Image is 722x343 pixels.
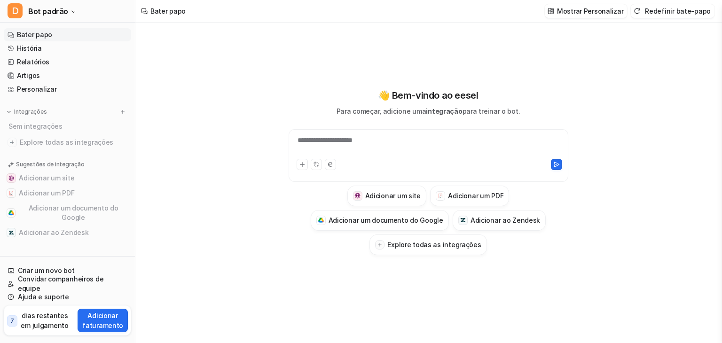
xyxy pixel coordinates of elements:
[387,241,481,249] font: Explore todas as integrações
[4,186,131,201] button: Adicionar um PDFAdicionar um PDF
[19,189,75,197] font: Adicionar um PDF
[4,28,131,41] a: Bater papo
[548,8,554,15] img: personalizar
[8,230,14,235] img: Adicionar ao Zendesk
[347,186,426,206] button: Adicionar um siteAdicionar um site
[4,83,131,96] a: Personalizar
[4,55,131,69] a: Relatórios
[82,312,123,329] font: Adicionar faturamento
[19,228,88,236] font: Adicionar ao Zendesk
[557,7,623,15] font: Mostrar Personalizar
[18,275,103,292] font: Convidar companheiros de equipe
[17,31,52,39] font: Bater papo
[4,201,131,225] button: Adicionar um documento do GoogleAdicionar um documento do Google
[448,192,504,200] font: Adicionar um PDF
[17,85,57,93] font: Personalizar
[8,138,17,147] img: explore todas as integrações
[4,107,49,117] button: Integrações
[378,90,478,101] font: 👋 Bem-vindo ao eesel
[18,293,69,301] font: Ajuda e suporte
[4,225,131,240] button: Adicionar ao ZendeskAdicionar ao Zendesk
[4,69,131,82] a: Artigos
[78,309,128,332] button: Adicionar faturamento
[4,136,131,149] a: Explore todas as integrações
[8,210,14,216] img: Adicionar um documento do Google
[329,216,443,224] font: Adicionar um documento do Google
[4,42,131,55] a: História
[12,5,19,16] font: D
[17,58,49,66] font: Relatórios
[8,122,63,130] font: Sem integrações
[545,4,627,18] button: Mostrar Personalizar
[463,107,520,115] font: para treinar o bot.
[8,175,14,181] img: Adicionar um site
[471,216,540,224] font: Adicionar ao Zendesk
[17,71,40,79] font: Artigos
[150,7,186,15] font: Bater papo
[119,109,126,115] img: menu_add.svg
[311,210,449,231] button: Adicionar um documento do GoogleAdicionar um documento do Google
[426,107,462,115] font: integração
[17,44,42,52] font: História
[369,234,487,255] button: Explore todas as integrações
[6,109,12,115] img: expandir menu
[645,7,711,15] font: Redefinir bate-papo
[438,193,444,199] img: Adicionar um PDF
[460,217,466,223] img: Adicionar ao Zendesk
[14,108,47,115] font: Integrações
[318,218,324,223] img: Adicionar um documento do Google
[19,174,74,182] font: Adicionar um site
[4,264,131,277] a: Criar um novo bot
[634,8,640,15] img: reiniciar
[4,290,131,304] a: Ajuda e suporte
[29,204,118,221] font: Adicionar um documento do Google
[28,7,68,16] font: Bot padrão
[10,317,14,324] font: 7
[631,4,714,18] button: Redefinir bate-papo
[4,171,131,186] button: Adicionar um siteAdicionar um site
[16,161,84,168] font: Sugestões de integração
[21,312,68,329] font: dias restantes em julgamento
[354,193,361,199] img: Adicionar um site
[20,138,113,146] font: Explore todas as integrações
[453,210,546,231] button: Adicionar ao ZendeskAdicionar ao Zendesk
[337,107,426,115] font: Para começar, adicione uma
[4,277,131,290] a: Convidar companheiros de equipe
[365,192,421,200] font: Adicionar um site
[18,266,74,274] font: Criar um novo bot
[8,190,14,196] img: Adicionar um PDF
[430,186,510,206] button: Adicionar um PDFAdicionar um PDF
